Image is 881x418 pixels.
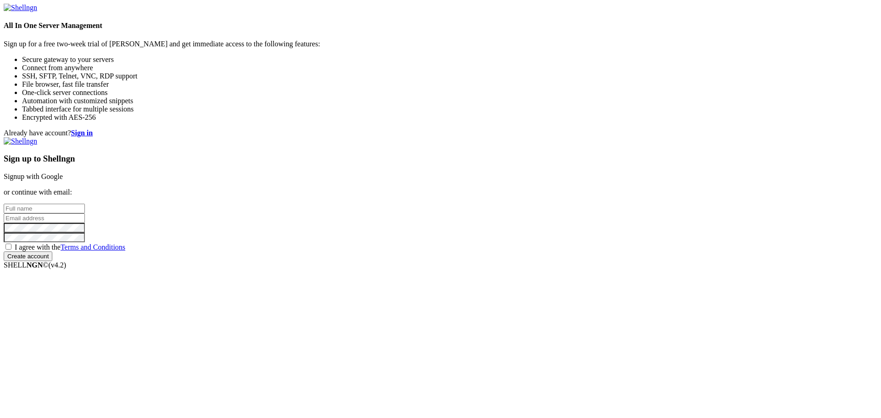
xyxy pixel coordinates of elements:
li: One-click server connections [22,89,877,97]
a: Sign in [71,129,93,137]
h4: All In One Server Management [4,22,877,30]
p: or continue with email: [4,188,877,196]
li: Encrypted with AES-256 [22,113,877,122]
span: 4.2.0 [49,261,67,269]
span: SHELL © [4,261,66,269]
input: Full name [4,204,85,213]
p: Sign up for a free two-week trial of [PERSON_NAME] and get immediate access to the following feat... [4,40,877,48]
li: Connect from anywhere [22,64,877,72]
input: I agree with theTerms and Conditions [6,244,11,250]
img: Shellngn [4,4,37,12]
a: Signup with Google [4,173,63,180]
a: Terms and Conditions [61,243,125,251]
li: Automation with customized snippets [22,97,877,105]
h3: Sign up to Shellngn [4,154,877,164]
li: Secure gateway to your servers [22,56,877,64]
li: SSH, SFTP, Telnet, VNC, RDP support [22,72,877,80]
input: Create account [4,251,52,261]
img: Shellngn [4,137,37,145]
span: I agree with the [15,243,125,251]
b: NGN [27,261,43,269]
div: Already have account? [4,129,877,137]
li: Tabbed interface for multiple sessions [22,105,877,113]
input: Email address [4,213,85,223]
li: File browser, fast file transfer [22,80,877,89]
